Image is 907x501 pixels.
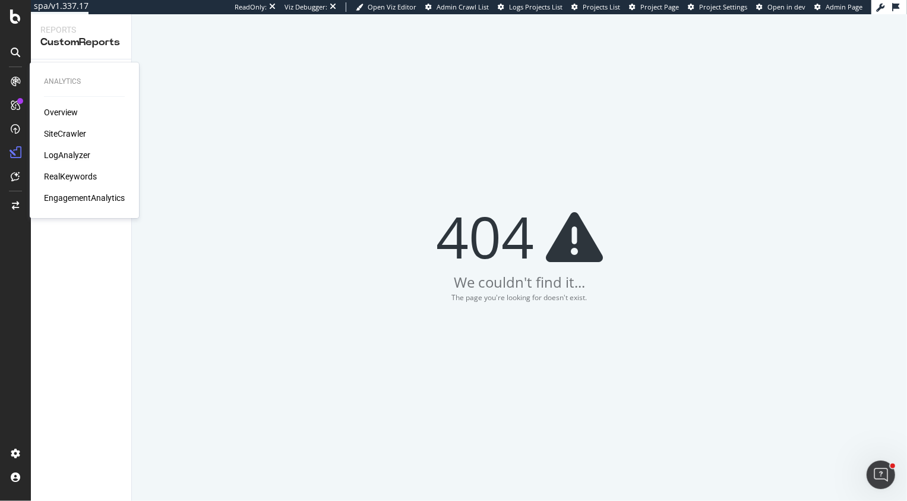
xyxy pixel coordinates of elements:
[640,2,679,11] span: Project Page
[756,2,805,12] a: Open in dev
[368,2,416,11] span: Open Viz Editor
[498,2,562,12] a: Logs Projects List
[44,149,90,161] a: LogAnalyzer
[356,2,416,12] a: Open Viz Editor
[452,292,587,303] div: The page you're looking for doesn't exist.
[44,106,78,118] a: Overview
[509,2,562,11] span: Logs Projects List
[454,272,585,292] div: We couldn't find it...
[44,128,86,140] a: SiteCrawler
[583,2,620,11] span: Projects List
[437,2,489,11] span: Admin Crawl List
[235,2,267,12] div: ReadOnly:
[814,2,862,12] a: Admin Page
[40,36,122,49] div: CustomReports
[40,24,122,36] div: Reports
[629,2,679,12] a: Project Page
[44,171,97,182] a: RealKeywords
[285,2,327,12] div: Viz Debugger:
[699,2,747,11] span: Project Settings
[436,207,603,266] div: 404
[826,2,862,11] span: Admin Page
[867,461,895,489] iframe: Intercom live chat
[44,77,125,87] div: Analytics
[571,2,620,12] a: Projects List
[44,192,125,204] a: EngagementAnalytics
[688,2,747,12] a: Project Settings
[425,2,489,12] a: Admin Crawl List
[767,2,805,11] span: Open in dev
